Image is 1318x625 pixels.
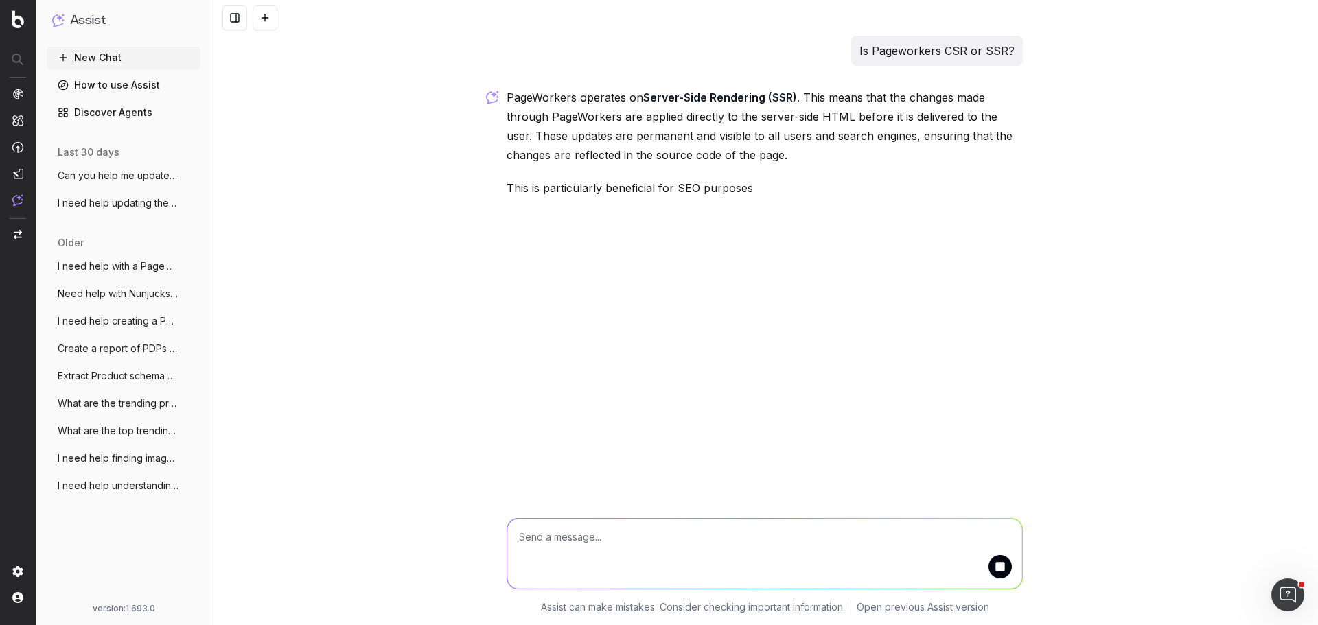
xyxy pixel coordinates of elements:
p: Assist can make mistakes. Consider checking important information. [541,600,845,614]
div: version: 1.693.0 [52,603,195,614]
p: This is particularly beneficial for SEO purposes [507,178,1023,198]
h1: Assist [70,11,106,30]
iframe: Intercom live chat [1271,578,1304,611]
img: Activation [12,141,23,153]
span: What are the top trending products for 2 [58,424,178,438]
span: I need help updating the below JS script [58,196,178,210]
span: I need help creating a PageWorker optimi [58,314,178,328]
span: I need help with a PageWorkers optimisat [58,259,178,273]
button: I need help with a PageWorkers optimisat [47,255,200,277]
button: Create a report of PDPs and whether they [47,338,200,359]
img: Setting [12,566,23,577]
img: Botify logo [12,10,24,28]
button: Need help with Nunjucks to use for avail [47,283,200,305]
img: Analytics [12,89,23,99]
img: Switch project [14,230,22,239]
button: What are the trending products for the u [47,392,200,414]
span: I need help finding images with missing [58,451,178,465]
p: Is Pageworkers CSR or SSR? [859,41,1015,60]
span: Create a report of PDPs and whether they [58,342,178,355]
button: I need help creating a PageWorker optimi [47,310,200,332]
p: PageWorkers operates on . This means that the changes made through PageWorkers are applied direct... [507,88,1023,165]
img: Studio [12,168,23,179]
span: older [58,236,84,250]
span: Extract Product schema markup for this p [58,369,178,383]
span: I need help understanding the reason beh [58,479,178,493]
button: Can you help me update this JS script? I [47,165,200,187]
button: Assist [52,11,195,30]
button: What are the top trending products for 2 [47,420,200,442]
button: I need help finding images with missing [47,447,200,469]
span: What are the trending products for the u [58,397,178,410]
a: How to use Assist [47,74,200,96]
img: Botify assist logo [486,91,499,104]
img: My account [12,592,23,603]
span: Can you help me update this JS script? I [58,169,178,182]
img: Assist [12,194,23,206]
button: I need help updating the below JS script [47,192,200,214]
img: Assist [52,14,65,27]
button: New Chat [47,47,200,69]
a: Open previous Assist version [857,600,989,614]
img: Intelligence [12,115,23,126]
button: Extract Product schema markup for this p [47,365,200,387]
strong: Server-Side Rendering (SSR) [643,91,797,104]
a: Discover Agents [47,102,200,123]
button: I need help understanding the reason beh [47,475,200,497]
span: last 30 days [58,145,119,159]
span: Need help with Nunjucks to use for avail [58,287,178,300]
